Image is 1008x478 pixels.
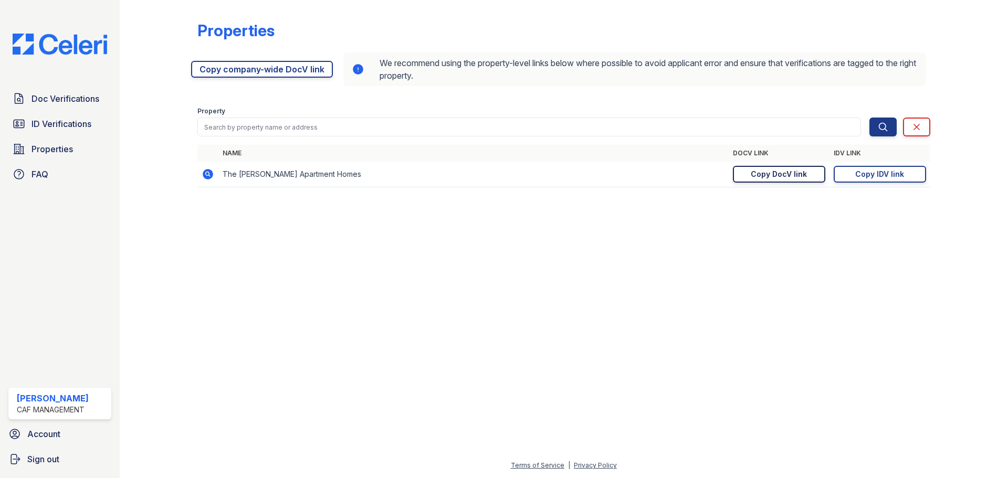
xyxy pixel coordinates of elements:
div: | [568,461,570,469]
div: Copy IDV link [855,169,904,179]
a: Copy DocV link [733,166,825,183]
span: Account [27,428,60,440]
a: Account [4,423,115,444]
a: Properties [8,139,111,160]
a: Sign out [4,449,115,470]
a: Terms of Service [511,461,564,469]
div: Copy DocV link [751,169,807,179]
img: CE_Logo_Blue-a8612792a0a2168367f1c8372b55b34899dd931a85d93a1a3d3e32e68fde9ad4.png [4,34,115,55]
a: Copy IDV link [834,166,926,183]
a: ID Verifications [8,113,111,134]
th: Name [218,145,729,162]
a: FAQ [8,164,111,185]
a: Copy company-wide DocV link [191,61,333,78]
label: Property [197,107,225,115]
span: Properties [31,143,73,155]
span: FAQ [31,168,48,180]
div: Properties [197,21,275,40]
div: [PERSON_NAME] [17,392,89,405]
a: Doc Verifications [8,88,111,109]
input: Search by property name or address [197,118,861,136]
span: Doc Verifications [31,92,99,105]
span: Sign out [27,453,59,465]
th: IDV Link [829,145,930,162]
a: Privacy Policy [574,461,617,469]
th: DocV Link [729,145,829,162]
div: CAF Management [17,405,89,415]
span: ID Verifications [31,118,91,130]
td: The [PERSON_NAME] Apartment Homes [218,162,729,187]
div: We recommend using the property-level links below where possible to avoid applicant error and ens... [343,52,926,86]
